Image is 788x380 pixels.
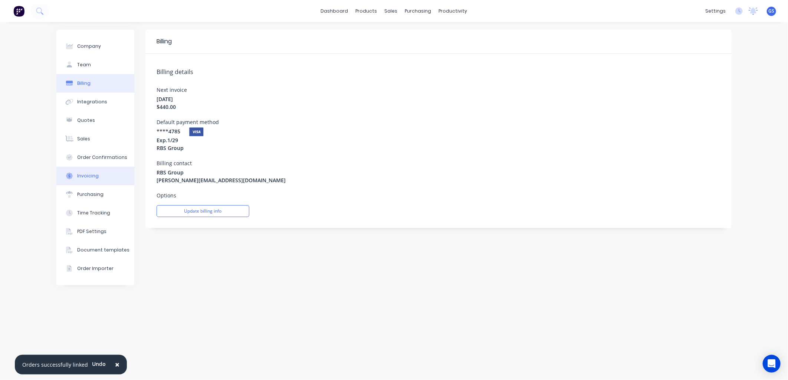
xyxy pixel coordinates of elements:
[77,173,99,179] div: Invoicing
[77,136,90,142] div: Sales
[77,247,129,253] div: Document templates
[435,6,471,17] div: productivity
[77,210,110,216] div: Time Tracking
[77,191,104,198] div: Purchasing
[381,6,401,17] div: sales
[56,204,134,222] button: Time Tracking
[157,136,720,144] span: Exp. 1 / 29
[157,169,720,176] span: RBS Group
[56,185,134,204] button: Purchasing
[13,6,24,17] img: Factory
[77,228,106,235] div: PDF Settings
[77,99,107,105] div: Integrations
[56,222,134,241] button: PDF Settings
[88,359,110,370] button: Undo
[77,43,101,50] div: Company
[317,6,352,17] a: dashboard
[77,117,95,124] div: Quotes
[77,154,127,161] div: Order Confirmations
[56,148,134,167] button: Order Confirmations
[189,127,204,136] img: visa
[56,259,134,278] button: Order Importer
[157,103,720,111] span: $ 440.00
[56,56,134,74] button: Team
[56,111,134,130] button: Quotes
[115,359,119,370] span: ×
[157,86,720,94] label: Next invoice
[157,144,720,152] span: RBS Group
[56,241,134,259] button: Document templates
[157,176,720,184] span: [PERSON_NAME][EMAIL_ADDRESS][DOMAIN_NAME]
[157,95,720,103] span: [DATE]
[702,6,729,17] div: settings
[56,167,134,185] button: Invoicing
[77,80,91,87] div: Billing
[108,356,127,374] button: Close
[157,159,720,167] label: Billing contact
[157,205,249,217] button: Update billing info
[157,37,172,46] div: Billing
[77,265,114,272] div: Order Importer
[56,130,134,148] button: Sales
[769,8,775,14] span: GS
[157,191,720,199] label: Options
[401,6,435,17] div: purchasing
[763,355,781,373] div: Open Intercom Messenger
[77,61,91,68] div: Team
[56,74,134,93] button: Billing
[157,118,720,126] label: Default payment method
[56,93,134,111] button: Integrations
[22,361,88,369] div: Orders successfully linked
[352,6,381,17] div: products
[56,37,134,56] button: Company
[157,69,720,76] h5: Billing details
